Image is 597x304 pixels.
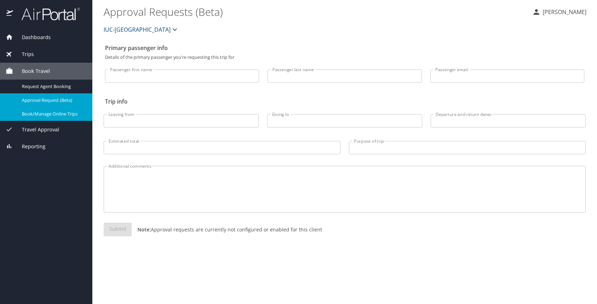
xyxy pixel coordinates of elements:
h2: Trip info [105,96,584,107]
strong: Note: [137,226,151,233]
span: Book Travel [13,67,50,75]
h1: Approval Requests (Beta) [104,1,527,23]
img: airportal-logo.png [14,7,80,21]
h2: Primary passenger info [105,42,584,54]
span: IUC-[GEOGRAPHIC_DATA] [104,25,171,35]
img: icon-airportal.png [6,7,14,21]
p: Details of the primary passenger you're requesting this trip for [105,55,584,60]
button: IUC-[GEOGRAPHIC_DATA] [101,23,182,37]
span: Dashboards [13,33,51,41]
span: Approval Request (Beta) [22,97,84,104]
span: Travel Approval [13,126,59,134]
span: Request Agent Booking [22,83,84,90]
span: Trips [13,50,34,58]
p: [PERSON_NAME] [541,8,586,16]
span: Reporting [13,143,45,150]
p: Approval requests are currently not configured or enabled for this client [132,226,322,233]
span: Book/Manage Online Trips [22,111,84,117]
button: [PERSON_NAME] [529,6,589,18]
